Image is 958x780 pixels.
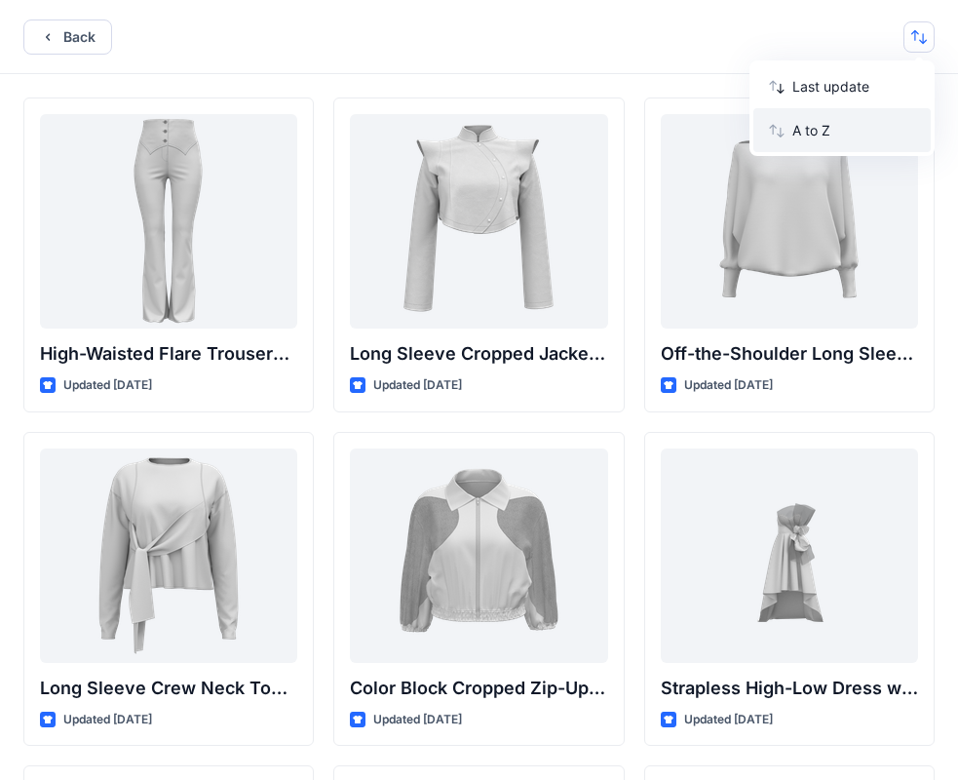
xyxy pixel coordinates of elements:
[63,710,152,730] p: Updated [DATE]
[63,375,152,396] p: Updated [DATE]
[350,448,607,663] a: Color Block Cropped Zip-Up Jacket with Sheer Sleeves
[792,120,915,140] p: A to Z
[684,710,773,730] p: Updated [DATE]
[661,448,918,663] a: Strapless High-Low Dress with Side Bow Detail
[350,675,607,702] p: Color Block Cropped Zip-Up Jacket with Sheer Sleeves
[40,340,297,368] p: High-Waisted Flare Trousers with Button Detail
[23,19,112,55] button: Back
[350,340,607,368] p: Long Sleeve Cropped Jacket with Mandarin Collar and Shoulder Detail
[373,710,462,730] p: Updated [DATE]
[40,114,297,329] a: High-Waisted Flare Trousers with Button Detail
[373,375,462,396] p: Updated [DATE]
[40,675,297,702] p: Long Sleeve Crew Neck Top with Asymmetrical Tie Detail
[684,375,773,396] p: Updated [DATE]
[792,76,915,97] p: Last update
[661,114,918,329] a: Off-the-Shoulder Long Sleeve Top
[40,448,297,663] a: Long Sleeve Crew Neck Top with Asymmetrical Tie Detail
[661,340,918,368] p: Off-the-Shoulder Long Sleeve Top
[350,114,607,329] a: Long Sleeve Cropped Jacket with Mandarin Collar and Shoulder Detail
[661,675,918,702] p: Strapless High-Low Dress with Side Bow Detail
